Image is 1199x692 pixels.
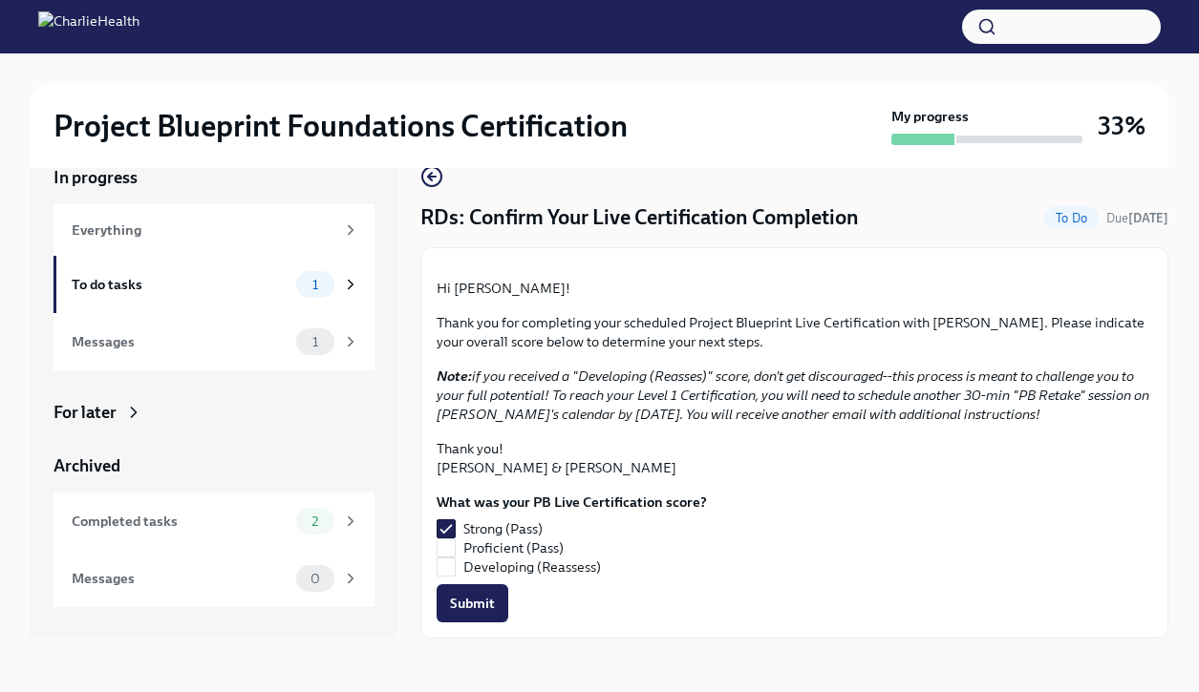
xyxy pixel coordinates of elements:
h4: RDs: Confirm Your Live Certification Completion [420,203,859,232]
div: Messages [72,568,289,589]
span: September 15th, 2025 09:00 [1106,209,1168,227]
button: Submit [437,584,508,622]
a: Messages1 [54,313,375,370]
span: Submit [450,594,495,613]
span: To Do [1044,211,1099,225]
h2: Project Blueprint Foundations Certification [54,107,628,145]
a: Everything [54,204,375,256]
div: Completed tasks [72,511,289,532]
a: For later [54,401,375,424]
span: 0 [299,572,332,586]
span: Proficient (Pass) [463,538,564,557]
span: 2 [300,514,330,529]
label: What was your PB Live Certification score? [437,493,707,512]
span: 1 [301,278,330,292]
strong: My progress [891,107,969,126]
strong: Note: [437,367,472,385]
span: Strong (Pass) [463,519,543,538]
div: Messages [72,331,289,352]
h3: 33% [1098,109,1145,143]
a: Messages0 [54,550,375,607]
div: To do tasks [72,274,289,295]
a: In progress [54,166,375,189]
p: Thank you! [PERSON_NAME] & [PERSON_NAME] [437,439,1152,477]
p: Thank you for completing your scheduled Project Blueprint Live Certification with [PERSON_NAME]. ... [437,313,1152,351]
a: To do tasks1 [54,256,375,313]
span: Due [1106,211,1168,225]
em: if you received a "Developing (Reasses)" score, don't get discouraged--this process is meant to c... [437,367,1149,423]
img: CharlieHealth [38,11,139,42]
p: Hi [PERSON_NAME]! [437,279,1152,298]
div: Everything [72,220,334,241]
span: 1 [301,335,330,349]
span: Developing (Reassess) [463,557,601,577]
a: Completed tasks2 [54,493,375,550]
strong: [DATE] [1128,211,1168,225]
a: Archived [54,454,375,477]
div: For later [54,401,117,424]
